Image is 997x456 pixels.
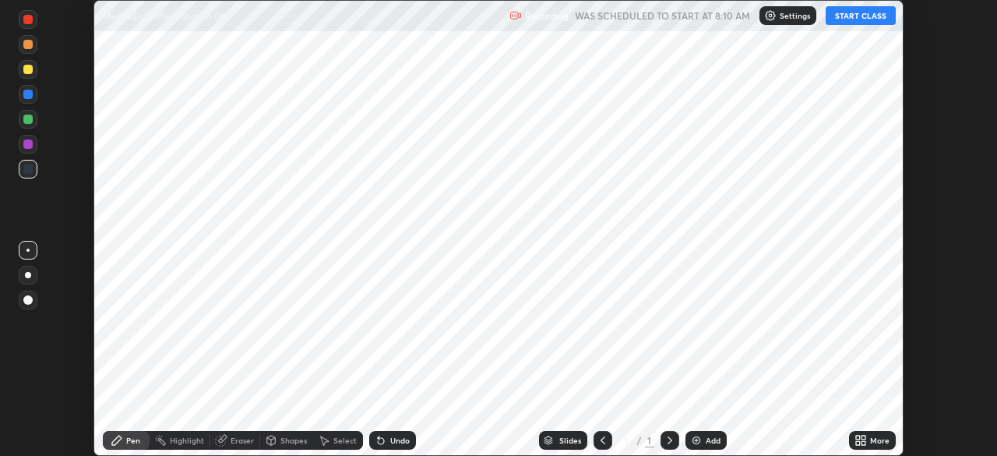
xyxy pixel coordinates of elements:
div: Highlight [170,437,204,444]
p: Recording [525,10,569,22]
div: Shapes [280,437,307,444]
div: Undo [390,437,410,444]
div: Slides [559,437,581,444]
p: Method of Differentiation 06 [103,9,226,22]
button: START CLASS [826,6,896,25]
div: Select [333,437,357,444]
div: 1 [645,433,654,447]
div: Pen [126,437,140,444]
div: Add [706,437,720,444]
img: recording.375f2c34.svg [509,9,522,22]
img: class-settings-icons [764,9,777,22]
p: Settings [780,12,810,19]
div: 1 [618,436,634,445]
div: / [637,436,642,445]
h5: WAS SCHEDULED TO START AT 8:10 AM [575,9,750,23]
div: More [870,437,890,444]
div: Eraser [231,437,254,444]
img: add-slide-button [690,434,703,447]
